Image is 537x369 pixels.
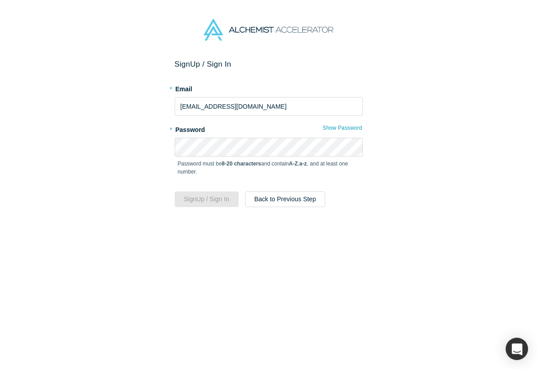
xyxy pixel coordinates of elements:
strong: a-z [299,161,307,167]
p: Password must be and contain , , and at least one number. [178,160,360,176]
strong: 8-20 characters [222,161,261,167]
label: Email [175,81,363,94]
button: Back to Previous Step [245,191,326,207]
label: Password [175,122,363,135]
h2: Sign Up / Sign In [175,59,363,69]
button: SignUp / Sign In [175,191,239,207]
strong: A-Z [289,161,298,167]
img: Alchemist Accelerator Logo [204,19,333,41]
button: Show Password [322,122,362,134]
